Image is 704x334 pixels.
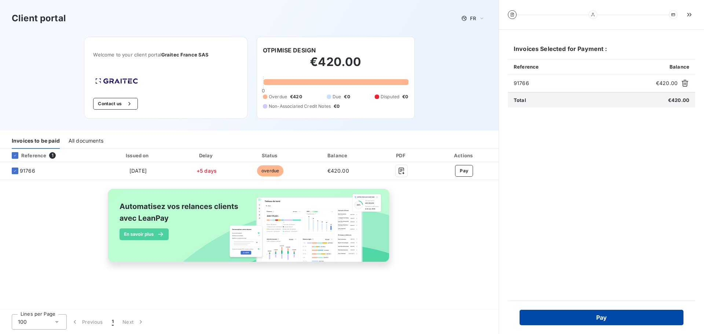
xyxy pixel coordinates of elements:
[118,314,149,330] button: Next
[304,152,372,159] div: Balance
[102,152,174,159] div: Issued on
[20,167,35,175] span: 91766
[327,168,349,174] span: €420.00
[668,97,689,103] span: €420.00
[656,80,678,87] span: €420.00
[431,152,497,159] div: Actions
[269,103,331,110] span: Non-Associated Credit Notes
[455,165,473,177] button: Pay
[93,52,239,58] span: Welcome to your client portal
[101,184,397,275] img: banner
[262,88,265,93] span: 0
[375,152,428,159] div: PDF
[520,310,683,325] button: Pay
[333,93,341,100] span: Due
[263,46,316,55] h6: OTPIMISE DESIGN
[67,314,107,330] button: Previous
[381,93,399,100] span: Disputed
[239,152,301,159] div: Status
[161,52,209,58] span: Graitec France SAS
[12,12,66,25] h3: Client portal
[112,318,114,326] span: 1
[107,314,118,330] button: 1
[269,93,287,100] span: Overdue
[93,76,140,86] img: Company logo
[334,103,340,110] span: €0
[670,64,689,70] span: Balance
[6,152,46,159] div: Reference
[18,318,27,326] span: 100
[290,93,302,100] span: €420
[12,133,60,149] div: Invoices to be paid
[514,97,526,103] span: Total
[93,98,137,110] button: Contact us
[129,168,147,174] span: [DATE]
[49,152,56,159] span: 1
[257,165,283,176] span: overdue
[177,152,236,159] div: Delay
[514,64,539,70] span: Reference
[508,44,695,59] h6: Invoices Selected for Payment :
[197,168,217,174] span: +5 days
[344,93,350,100] span: €0
[263,55,408,77] h2: €420.00
[69,133,103,149] div: All documents
[470,15,476,21] span: FR
[402,93,408,100] span: €0
[514,80,653,87] span: 91766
